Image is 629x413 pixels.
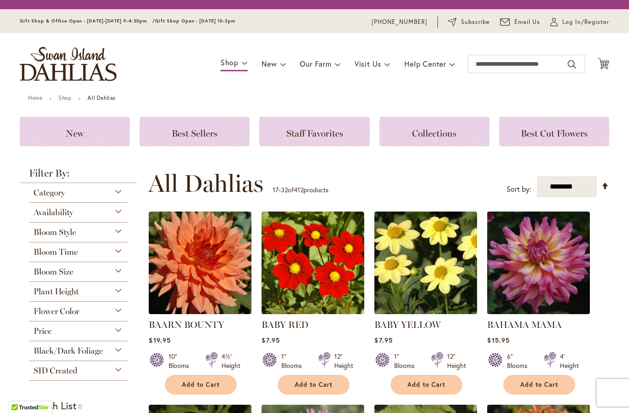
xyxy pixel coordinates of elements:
label: Sort by: [507,181,531,198]
span: Plant Height [34,287,79,297]
span: Best Cut Flowers [521,128,588,139]
a: Log In/Register [550,17,609,27]
a: [PHONE_NUMBER] [372,17,427,27]
span: Shop [221,57,239,67]
a: BABY YELLOW [374,319,441,330]
span: 32 [281,185,288,194]
div: 12" Height [447,352,466,370]
a: BABY RED [262,307,364,316]
span: 17 [273,185,279,194]
button: Add to Cart [165,375,237,395]
a: Staff Favorites [259,117,369,146]
span: Bloom Size [34,267,73,277]
a: Bahama Mama [487,307,590,316]
span: Help Center [404,59,446,69]
a: BABY RED [262,319,309,330]
strong: My Wish List [20,399,76,412]
span: Availability [34,207,73,218]
a: Shop [58,94,71,101]
span: Staff Favorites [286,128,343,139]
span: Flower Color [34,306,79,316]
a: BAHAMA MAMA [487,319,562,330]
div: 6" Blooms [507,352,533,370]
a: Collections [379,117,489,146]
span: Bloom Style [34,227,76,237]
a: Best Sellers [140,117,250,146]
div: 1" Blooms [281,352,307,370]
span: Subscribe [461,17,490,27]
span: Add to Cart [520,381,558,389]
span: $7.95 [262,336,280,344]
span: Our Farm [300,59,331,69]
span: Price [34,326,52,336]
a: store logo [20,47,116,81]
button: Add to Cart [390,375,462,395]
div: 4½' Height [221,352,240,370]
span: Visit Us [355,59,381,69]
img: Baarn Bounty [149,212,251,314]
img: BABY RED [262,212,364,314]
span: New [262,59,277,69]
span: Gift Shop & Office Open - [DATE]-[DATE] 9-4:30pm / [20,18,155,24]
img: Bahama Mama [487,212,590,314]
span: $7.95 [374,336,392,344]
span: $15.95 [487,336,509,344]
a: BAARN BOUNTY [149,319,224,330]
a: Best Cut Flowers [499,117,609,146]
span: 412 [294,185,303,194]
strong: Filter By: [20,168,137,183]
span: Log In/Register [562,17,609,27]
div: 4' Height [560,352,579,370]
button: Add to Cart [278,375,349,395]
span: SID Created [34,366,77,376]
span: Add to Cart [295,381,332,389]
a: New [20,117,130,146]
span: Category [34,188,65,198]
span: Gift Shop Open - [DATE] 10-3pm [155,18,235,24]
span: Best Sellers [172,128,217,139]
div: 1" Blooms [394,352,420,370]
a: Subscribe [448,17,490,27]
iframe: Launch Accessibility Center [7,380,33,406]
p: - of products [273,183,328,197]
span: Email Us [514,17,541,27]
img: BABY YELLOW [374,212,477,314]
div: 12" Height [334,352,353,370]
a: Home [28,94,42,101]
span: New [66,128,84,139]
span: Bloom Time [34,247,78,257]
span: $19.95 [149,336,170,344]
strong: All Dahlias [87,94,116,101]
span: Black/Dark Foliage [34,346,103,356]
button: Search [568,57,576,72]
a: BABY YELLOW [374,307,477,316]
div: 10" Blooms [169,352,194,370]
span: Add to Cart [408,381,445,389]
button: Add to Cart [503,375,575,395]
span: All Dahlias [148,170,263,197]
a: Baarn Bounty [149,307,251,316]
a: Email Us [500,17,541,27]
span: Collections [412,128,456,139]
span: Add to Cart [182,381,220,389]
